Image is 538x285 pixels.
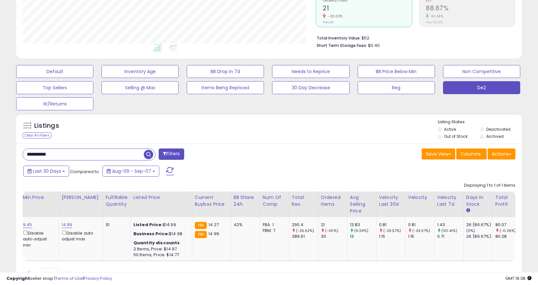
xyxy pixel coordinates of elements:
div: 1.15 [379,234,405,239]
label: Archived [486,134,504,139]
label: Out of Stock [444,134,468,139]
small: -30.00% [326,14,343,19]
button: Last 30 Days [23,166,69,177]
div: 2 Items, Price: $14.97 [133,246,187,252]
div: 290.4 [292,222,318,228]
div: Total Rev. [292,194,315,208]
div: Velocity Last 30d [379,194,403,208]
div: 10 [106,222,126,228]
button: Default [16,65,93,78]
div: Ordered Items [321,194,344,208]
button: De2 [443,81,520,94]
div: Min Price [23,194,56,201]
div: $14.99 [133,222,187,228]
div: Fulfillable Quantity [106,194,128,208]
a: 14.99 [62,222,72,228]
small: Days In Stock. [466,208,470,214]
div: : [133,240,187,246]
div: Days In Stock [466,194,490,208]
label: Active [444,126,456,132]
a: 9.45 [23,222,32,228]
button: Non Competitive [443,65,520,78]
div: 50 Items, Price: $14.77 [133,252,187,258]
button: Inventory Age [101,65,179,78]
small: Prev: 30 [323,20,334,24]
div: $14.98 [133,231,187,237]
button: Columns [456,148,487,159]
button: BB Price Below Min [358,65,435,78]
small: FBA [195,222,207,229]
span: 14.99 [208,231,219,237]
b: Quantity discounts [133,240,180,246]
button: BB Drop in 7d [187,65,264,78]
button: Filters [159,148,184,160]
small: (-29.57%) [383,228,401,233]
div: FBM: 7 [263,228,284,234]
small: (101.41%) [441,228,457,233]
b: Total Inventory Value: [317,35,361,41]
div: [PERSON_NAME] [62,194,100,201]
div: Clear All Filters [23,132,51,138]
button: Top Sellers [16,81,93,94]
span: Compared to: [70,169,100,175]
div: 13 [350,234,376,239]
a: Terms of Use [55,275,83,281]
div: Avg Selling Price [350,194,374,214]
h2: 21 [323,5,412,13]
small: (-30%) [325,228,338,233]
div: 26 (86.67%) [466,222,492,228]
span: 14.27 [208,222,219,228]
div: BB Share 24h. [234,194,257,208]
small: (-25.52%) [296,228,314,233]
button: Items Being Repriced [187,81,264,94]
small: Prev: 62.23% [426,20,443,24]
div: 30 [321,234,347,239]
div: 42% [234,222,255,228]
strong: Copyright [6,275,30,281]
button: W/Returns [16,97,93,110]
div: 389.91 [292,234,318,239]
button: Actions [488,148,515,159]
span: 2025-10-8 19:38 GMT [505,275,532,281]
div: Displaying 1 to 1 of 1 items [464,182,515,189]
div: 80.28 [495,234,522,239]
div: seller snap | | [6,276,112,282]
div: 1.15 [408,234,434,239]
div: Num of Comp. [263,194,286,208]
div: Current Buybox Price [195,194,228,208]
b: Short Term Storage Fees: [317,43,367,48]
h5: Listings [34,121,59,130]
button: Aug-09 - Sep-07 [102,166,159,177]
div: 21 [321,222,347,228]
div: 26 (86.67%) [466,234,492,239]
a: Privacy Policy [84,275,112,281]
span: Aug-09 - Sep-07 [112,168,151,174]
button: 30 Day Decrease [272,81,349,94]
p: Listing States: [438,119,522,125]
button: Save View [422,148,455,159]
b: Business Price: [133,231,169,237]
button: Selling @ Max [101,81,179,94]
small: (6.38%) [354,228,368,233]
div: 0.81 [408,222,434,228]
div: FBA: 1 [263,222,284,228]
div: 0.81 [379,222,405,228]
div: Disable auto adjust max [62,229,98,242]
button: Reg [358,81,435,94]
div: Listed Price [133,194,189,201]
li: $52 [317,34,511,41]
div: 1.43 [437,222,463,228]
div: Velocity [408,194,432,201]
div: 13.83 [350,222,376,228]
div: 80.07 [495,222,522,228]
button: Needs to Reprice [272,65,349,78]
small: (-29.57%) [412,228,430,233]
span: $0.40 [368,42,380,49]
div: Disable auto adjust min [23,229,54,248]
b: Listed Price: [133,222,163,228]
small: 42.49% [429,14,443,19]
small: (-0.26%) [500,228,516,233]
span: Show: entries [27,270,74,276]
small: (0%) [466,228,475,233]
span: Columns [460,151,481,157]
